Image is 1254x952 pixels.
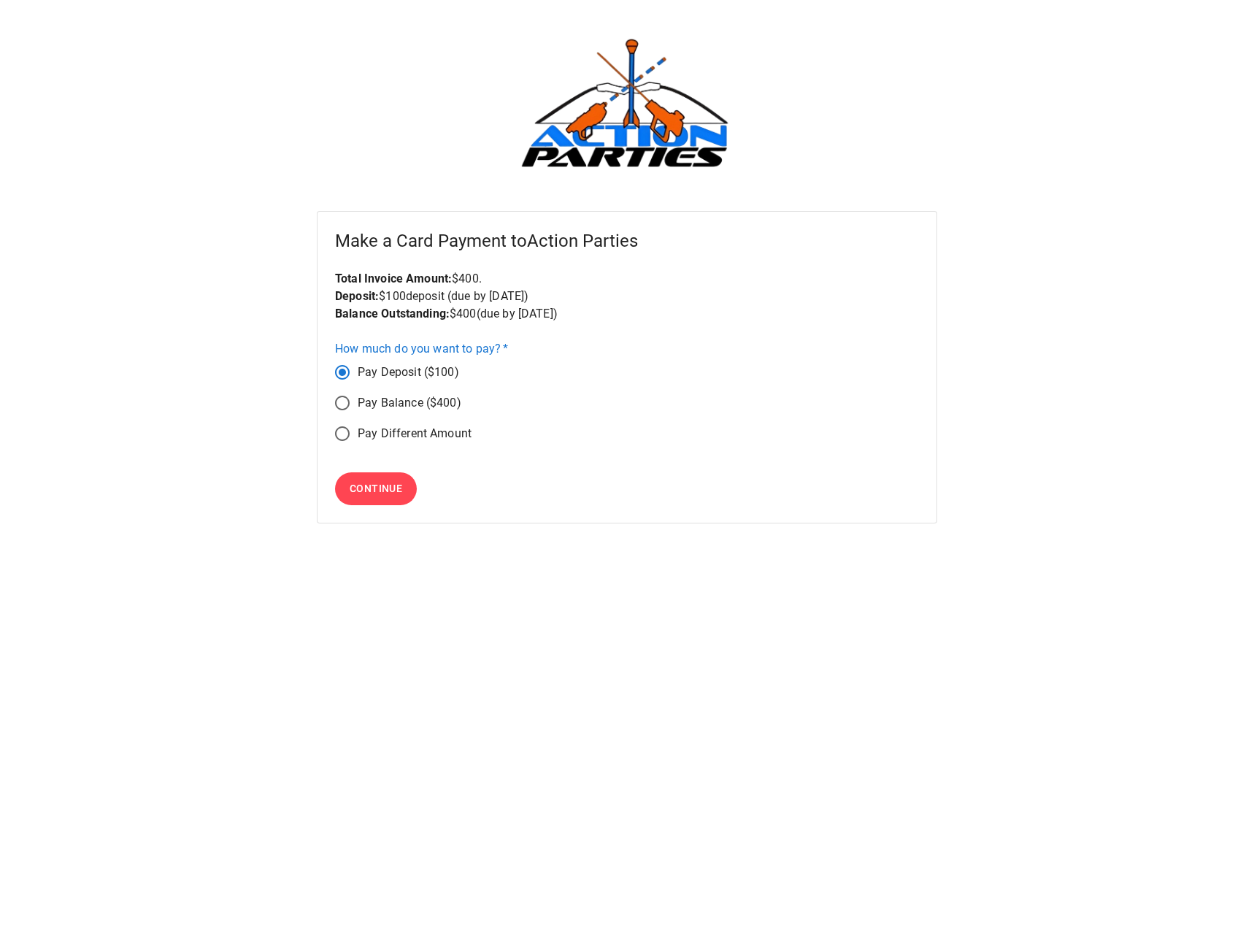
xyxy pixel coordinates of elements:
b: Deposit: [335,289,379,303]
b: Total Invoice Amount: [335,272,452,285]
p: $ 400 . $ 100 deposit (due by [DATE] ) $ 400 (due by [DATE] ) [335,270,919,323]
span: Pay Balance ($400) [358,394,461,412]
label: How much do you want to pay? [335,340,509,357]
span: Pay Deposit ($100) [358,364,459,381]
button: Continue [335,472,417,505]
img: images%2F6cc40f4e-6bb5-4feb-ace5-b672739e624a [518,35,736,174]
span: Pay Different Amount [358,425,472,442]
span: Continue [350,480,402,498]
b: Balance Outstanding: [335,307,450,320]
h5: Make a Card Payment to Action Parties [335,229,919,253]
